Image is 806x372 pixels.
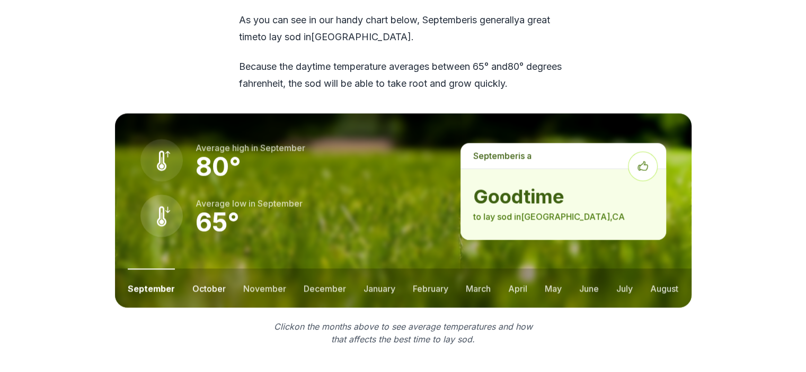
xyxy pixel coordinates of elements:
p: is a [460,143,666,168]
button: november [243,268,286,307]
p: Average high in [196,141,305,154]
span: september [258,198,303,208]
p: Because the daytime temperature averages between 65 ° and 80 ° degrees fahrenheit, the sod will b... [239,58,568,92]
button: august [650,268,678,307]
div: As you can see in our handy chart below, is generally a great time to lay sod in [GEOGRAPHIC_DATA] . [239,12,568,92]
p: to lay sod in [GEOGRAPHIC_DATA] , CA [473,210,653,223]
span: september [260,142,305,153]
p: Average low in [196,197,303,210]
p: Click on the months above to see average temperatures and how that affects the best time to lay sod. [268,320,539,346]
strong: 65 ° [196,206,240,238]
button: december [304,268,346,307]
span: september [473,150,518,161]
button: october [192,268,226,307]
button: september [128,268,175,307]
span: september [422,14,470,25]
button: july [616,268,633,307]
button: june [579,268,599,307]
button: april [508,268,527,307]
button: may [545,268,562,307]
button: march [466,268,491,307]
strong: 80 ° [196,151,241,182]
button: february [413,268,448,307]
strong: good time [473,186,653,207]
button: january [364,268,395,307]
